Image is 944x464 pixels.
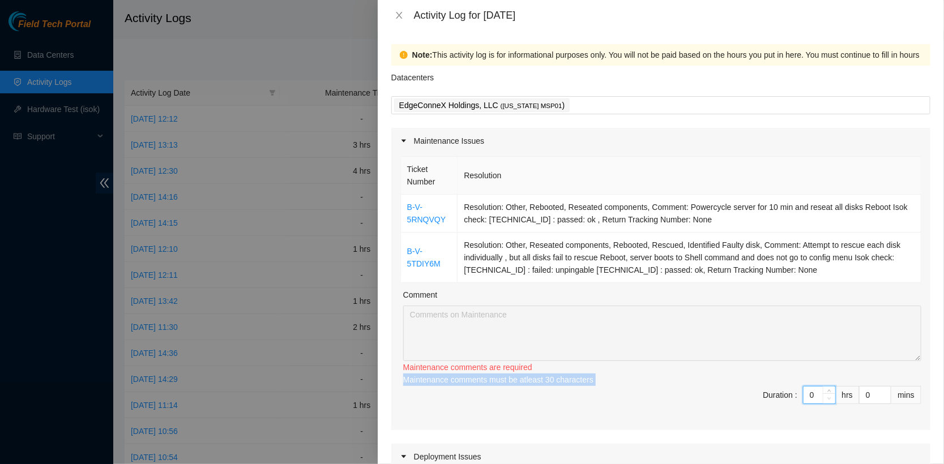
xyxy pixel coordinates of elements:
span: down [826,396,833,402]
label: Comment [403,289,438,301]
div: hrs [836,386,860,404]
span: Increase Value [823,386,835,393]
div: mins [891,386,921,404]
div: Duration : [763,389,797,401]
div: Maintenance Issues [391,128,930,154]
th: Ticket Number [401,157,458,195]
textarea: Comment [403,306,921,361]
span: caret-right [400,138,407,144]
a: B-V-5TDIY6M [407,247,441,268]
div: Activity Log for [DATE] [414,9,930,22]
span: exclamation-circle [400,51,408,59]
div: Maintenance comments must be atleast 30 characters [403,373,921,386]
div: Maintenance comments are required [403,361,921,373]
p: EdgeConneX Holdings, LLC ) [399,99,565,112]
td: Resolution: Other, Rebooted, Reseated components, Comment: Powercycle server for 10 min and resea... [458,195,921,233]
a: B-V-5RNQVQY [407,203,446,224]
span: ( [US_STATE] MSP01 [501,102,562,109]
th: Resolution [458,157,921,195]
span: up [826,387,833,394]
span: Decrease Value [823,393,835,403]
button: Close [391,10,407,21]
p: Datacenters [391,66,434,84]
span: caret-right [400,453,407,460]
td: Resolution: Other, Reseated components, Rebooted, Rescued, Identified Faulty disk, Comment: Attem... [458,233,921,283]
strong: Note: [412,49,433,61]
span: close [395,11,404,20]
